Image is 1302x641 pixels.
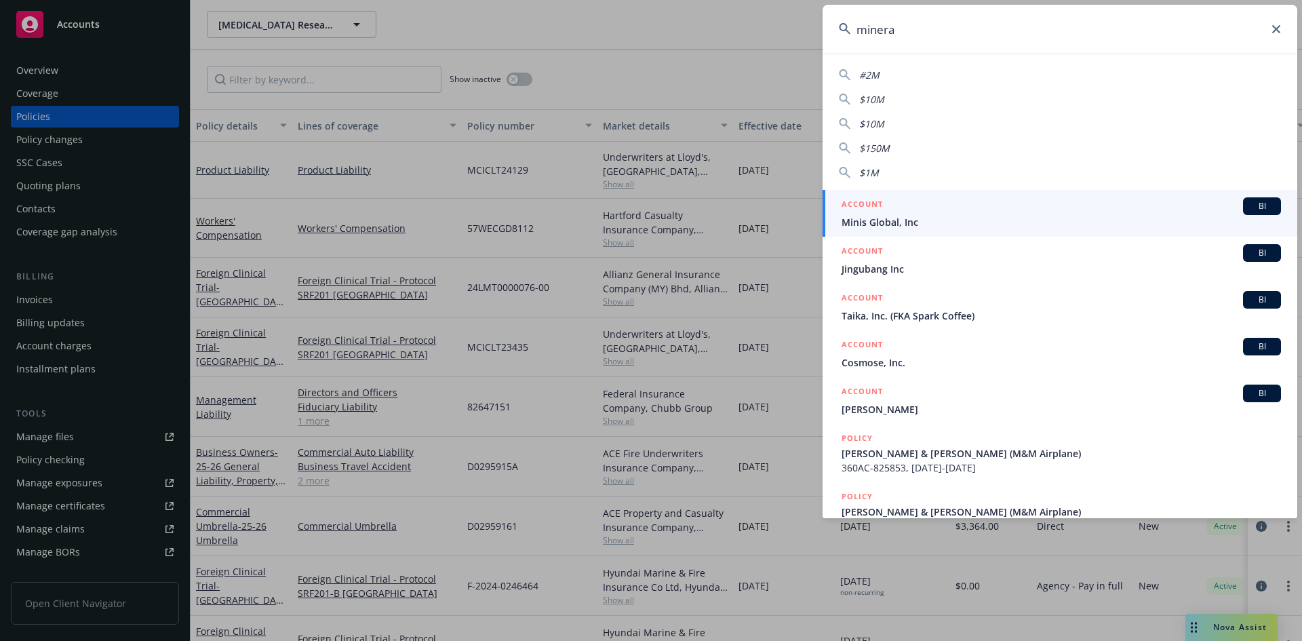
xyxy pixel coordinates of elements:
[823,424,1297,482] a: POLICY[PERSON_NAME] & [PERSON_NAME] (M&M Airplane)360AC-825853, [DATE]-[DATE]
[823,330,1297,377] a: ACCOUNTBICosmose, Inc.
[1248,200,1276,212] span: BI
[823,284,1297,330] a: ACCOUNTBITaika, Inc. (FKA Spark Coffee)
[859,69,880,81] span: #2M
[823,5,1297,54] input: Search...
[1248,387,1276,400] span: BI
[842,385,883,401] h5: ACCOUNT
[842,490,873,503] h5: POLICY
[842,215,1281,229] span: Minis Global, Inc
[842,355,1281,370] span: Cosmose, Inc.
[1248,341,1276,353] span: BI
[842,402,1281,416] span: [PERSON_NAME]
[1248,247,1276,259] span: BI
[859,117,884,130] span: $10M
[1248,294,1276,306] span: BI
[823,377,1297,424] a: ACCOUNTBI[PERSON_NAME]
[859,93,884,106] span: $10M
[842,446,1281,461] span: [PERSON_NAME] & [PERSON_NAME] (M&M Airplane)
[842,309,1281,323] span: Taika, Inc. (FKA Spark Coffee)
[842,291,883,307] h5: ACCOUNT
[842,262,1281,276] span: Jingubang Inc
[842,431,873,445] h5: POLICY
[842,461,1281,475] span: 360AC-825853, [DATE]-[DATE]
[842,505,1281,519] span: [PERSON_NAME] & [PERSON_NAME] (M&M Airplane)
[842,244,883,260] h5: ACCOUNT
[823,482,1297,541] a: POLICY[PERSON_NAME] & [PERSON_NAME] (M&M Airplane)
[859,142,890,155] span: $150M
[823,237,1297,284] a: ACCOUNTBIJingubang Inc
[859,166,879,179] span: $1M
[842,338,883,354] h5: ACCOUNT
[823,190,1297,237] a: ACCOUNTBIMinis Global, Inc
[842,197,883,214] h5: ACCOUNT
